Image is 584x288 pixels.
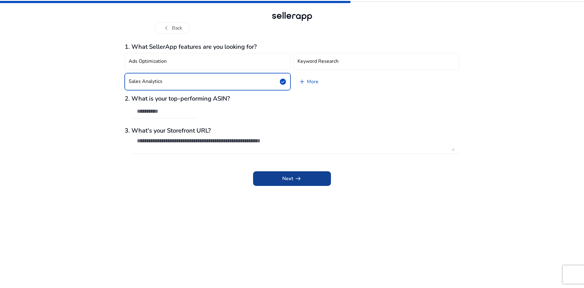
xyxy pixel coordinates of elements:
h4: Keyword Research [297,59,339,64]
button: Sales Analyticscheck_circle [125,73,290,90]
button: Ads Optimization [125,53,290,70]
h4: Sales Analytics [129,79,162,84]
span: arrow_right_alt [294,175,302,182]
span: Next [282,175,302,182]
button: chevron_leftBack [155,23,190,34]
h3: 1. What SellerApp features are you looking for? [125,43,459,51]
button: Nextarrow_right_alt [253,171,331,186]
h3: 3. What's your Storefront URL? [125,127,459,134]
button: Keyword Research [294,53,459,70]
h4: Ads Optimization [129,59,167,64]
a: More [294,73,323,90]
span: check_circle [279,78,287,85]
span: chevron_left [163,24,170,32]
span: add [298,78,306,85]
h3: 2. What is your top-performing ASIN? [125,95,459,102]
